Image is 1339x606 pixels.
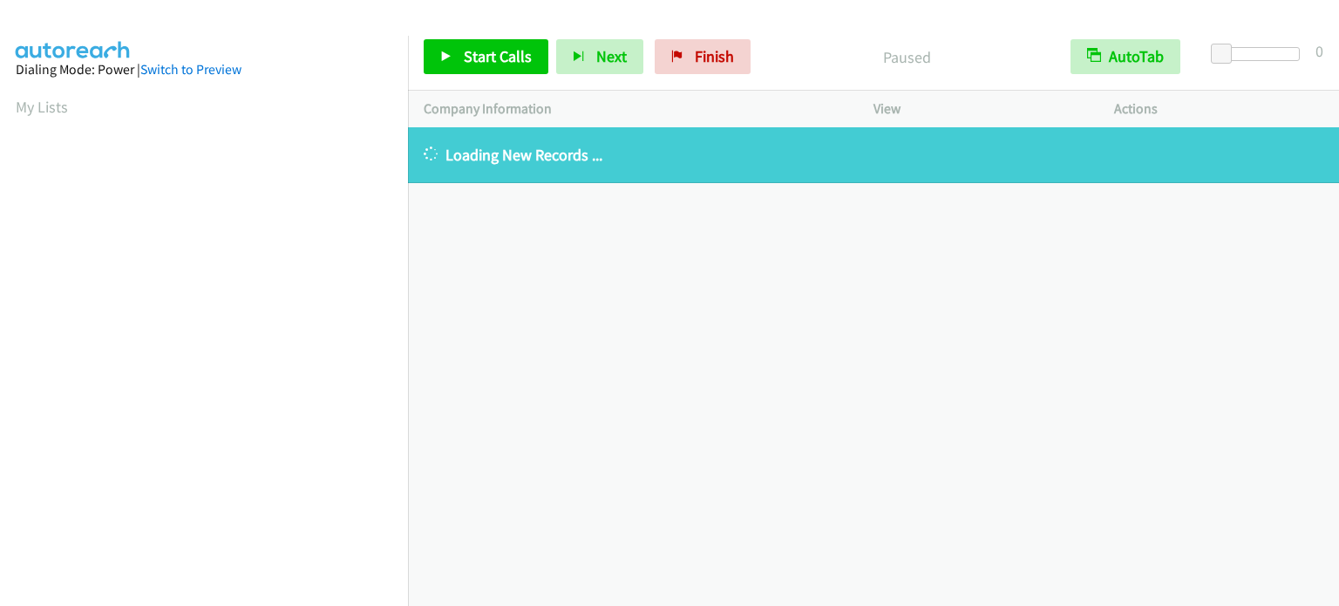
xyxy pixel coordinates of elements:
[16,59,392,80] div: Dialing Mode: Power |
[695,46,734,66] span: Finish
[556,39,643,74] button: Next
[873,99,1083,119] p: View
[596,46,627,66] span: Next
[424,99,842,119] p: Company Information
[140,61,241,78] a: Switch to Preview
[774,45,1039,69] p: Paused
[424,39,548,74] a: Start Calls
[1220,47,1300,61] div: Delay between calls (in seconds)
[1071,39,1180,74] button: AutoTab
[424,143,1323,167] p: Loading New Records ...
[655,39,751,74] a: Finish
[464,46,532,66] span: Start Calls
[1315,39,1323,63] div: 0
[1114,99,1323,119] p: Actions
[16,97,68,117] a: My Lists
